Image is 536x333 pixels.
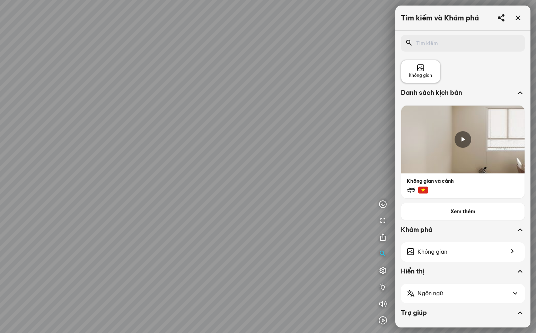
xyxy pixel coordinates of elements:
div: Trợ giúp [401,309,525,325]
span: Không gian [409,72,432,79]
div: Khám phá [401,226,525,242]
p: Không gian và cảnh [401,173,525,184]
input: Tìm kiếm [416,40,514,47]
div: Khám phá [401,226,515,234]
div: Hiển thị [401,267,515,276]
span: Ngôn ngữ [418,289,443,298]
div: Danh sách kịch bản [401,89,525,105]
div: Trợ giúp [401,309,515,317]
button: Xem thêm [401,203,525,220]
img: lang-vn.png [418,187,428,193]
span: Không gian [418,247,447,256]
div: Danh sách kịch bản [401,89,515,97]
div: Tìm kiếm và Khám phá [401,14,479,22]
div: Hiển thị [401,267,525,284]
span: Xem thêm [450,208,475,215]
